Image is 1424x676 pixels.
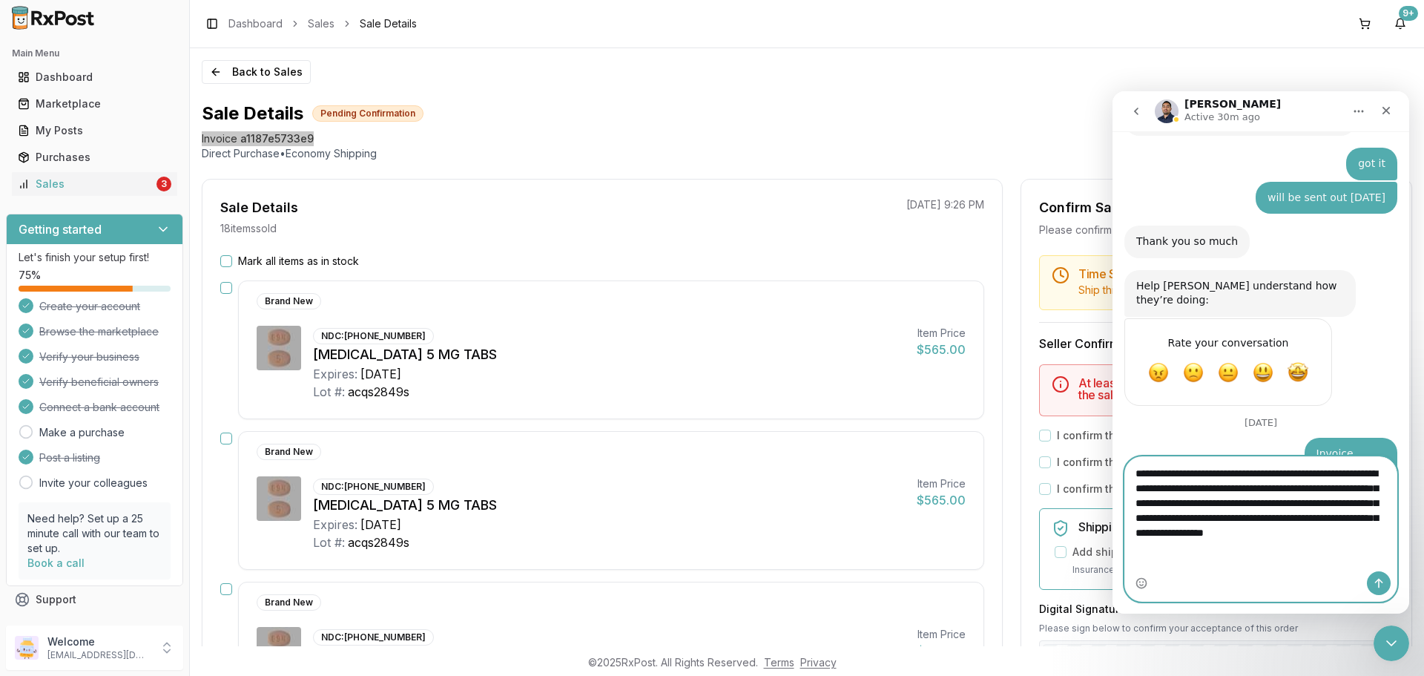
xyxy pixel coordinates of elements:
div: 3 [156,177,171,191]
span: 75 % [19,268,41,283]
span: Verify your business [39,350,139,364]
div: Confirm Sale [1039,197,1124,218]
button: Sales3 [6,172,183,196]
a: Make a purchase [39,425,125,440]
div: $565.00 [917,642,966,660]
p: Welcome [47,634,151,649]
h5: Shipping Insurance [1078,521,1381,533]
div: Expires: [313,365,357,383]
p: Let's finish your setup first! [19,250,171,265]
div: Invoice [202,131,237,146]
div: [DATE] [360,365,401,383]
div: NDC: [PHONE_NUMBER] [313,629,434,646]
button: Back to Sales [202,60,311,84]
a: Purchases [12,144,177,171]
span: Sale Details [360,16,417,31]
div: Expires: [313,516,357,534]
div: Pending Confirmation [312,105,423,122]
p: Need help? Set up a 25 minute call with our team to set up. [27,511,162,556]
a: Sales [308,16,334,31]
h3: Getting started [19,220,102,238]
iframe: Intercom live chat [1374,626,1409,661]
div: Item Price [917,627,966,642]
div: Please confirm you have all items in stock before proceeding [1039,223,1394,237]
div: Brand New [257,293,321,309]
button: My Posts [6,119,183,142]
div: Brand New [257,594,321,611]
img: Eliquis 5 MG TABS [257,326,301,370]
button: Support [6,586,183,613]
button: Dashboard [6,65,183,89]
a: Dashboard [12,64,177,91]
button: 9+ [1388,12,1412,36]
iframe: Intercom live chat [1112,91,1409,614]
label: I confirm that all 0 selected items match the listed condition [1057,455,1363,470]
a: My Posts [12,117,177,144]
span: Connect a bank account [39,400,159,415]
div: [DATE] [360,516,401,534]
button: Purchases [6,145,183,169]
div: [MEDICAL_DATA] 5 MG TABS [313,646,905,666]
div: Lot #: [313,383,345,401]
label: Mark all items as in stock [238,254,359,269]
div: Marketplace [18,96,171,111]
a: Invite your colleagues [39,476,148,490]
a: Marketplace [12,91,177,117]
span: Verify beneficial owners [39,375,159,390]
div: $565.00 [917,491,966,509]
div: Dashboard [18,70,171,85]
button: Marketplace [6,92,183,116]
div: My Posts [18,123,171,138]
span: Create your account [39,299,140,314]
label: Add shipping insurance for $0.00 ( 1.5 % of order value) [1072,545,1356,559]
a: Terms [764,656,794,669]
div: [MEDICAL_DATA] 5 MG TABS [313,344,905,365]
h1: Sale Details [202,102,303,125]
div: NDC: [PHONE_NUMBER] [313,328,434,344]
div: $565.00 [917,341,966,358]
div: Brand New [257,444,321,460]
div: acqs2849s [348,383,409,401]
button: Feedback [6,613,183,640]
a: Dashboard [228,16,283,31]
h2: Main Menu [12,47,177,59]
h5: At least one item must be marked as in stock to confirm the sale. [1078,377,1381,401]
a: Sales3 [12,171,177,197]
div: [MEDICAL_DATA] 5 MG TABS [313,495,905,516]
img: User avatar [15,636,39,660]
a: Privacy [800,656,837,669]
label: I confirm that all expiration dates are correct [1057,482,1288,496]
img: RxPost Logo [6,6,101,30]
a: Book a call [27,557,85,569]
div: 9+ [1399,6,1418,21]
div: Purchases [18,150,171,165]
span: Ship this package by end of day [DATE] . [1078,283,1279,296]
